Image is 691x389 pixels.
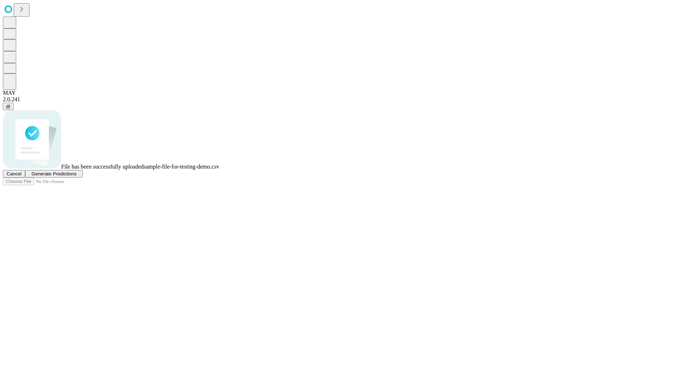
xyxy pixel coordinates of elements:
span: Cancel [6,171,22,176]
button: Cancel [3,170,25,178]
span: Generate Predictions [31,171,76,176]
span: sample-file-for-testing-demo.csv [144,164,219,170]
button: @ [3,103,14,110]
span: @ [6,104,11,109]
span: File has been successfully uploaded [61,164,144,170]
div: 2.0.241 [3,96,688,103]
div: MAY [3,90,688,96]
button: Generate Predictions [25,170,83,178]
